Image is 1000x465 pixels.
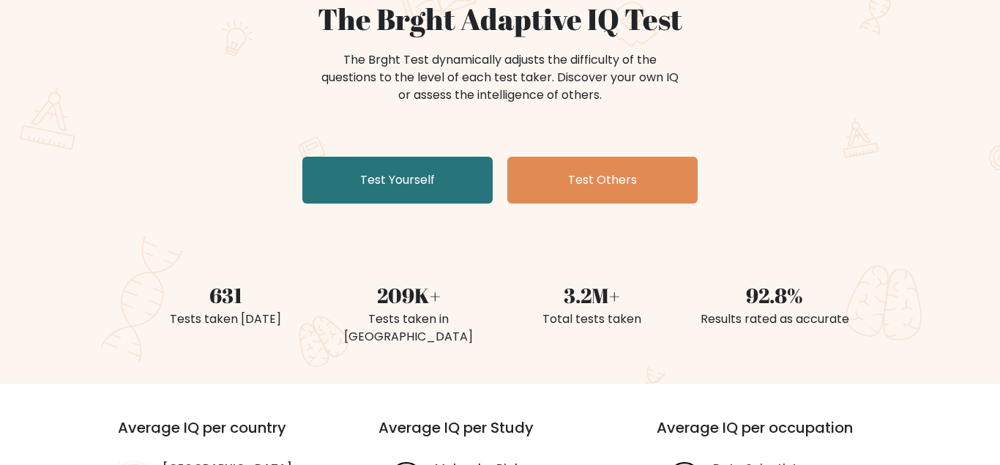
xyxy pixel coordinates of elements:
div: 631 [143,280,308,310]
h3: Average IQ per Study [378,419,622,454]
div: 3.2M+ [509,280,674,310]
div: Tests taken in [GEOGRAPHIC_DATA] [326,310,491,346]
div: Results rated as accurate [692,310,857,328]
div: 92.8% [692,280,857,310]
div: 209K+ [326,280,491,310]
a: Test Yourself [302,157,493,204]
div: Tests taken [DATE] [143,310,308,328]
div: Total tests taken [509,310,674,328]
div: The Brght Test dynamically adjusts the difficulty of the questions to the level of each test take... [317,51,683,104]
h3: Average IQ per occupation [657,419,900,454]
h1: The Brght Adaptive IQ Test [143,1,857,37]
a: Test Others [507,157,698,204]
h3: Average IQ per country [118,419,326,454]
